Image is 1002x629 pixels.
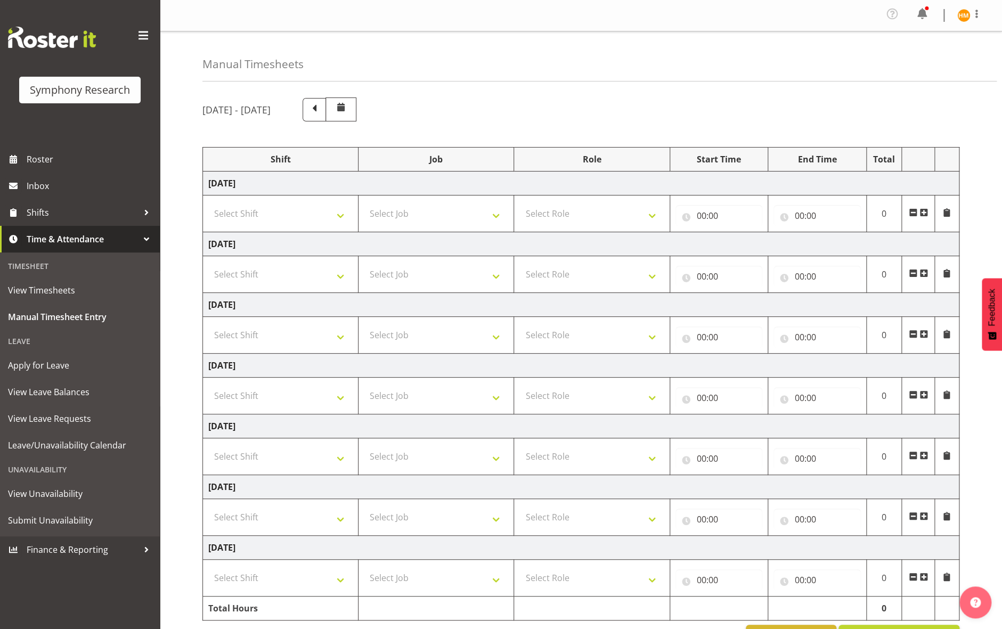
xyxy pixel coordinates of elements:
div: Unavailability [3,459,157,480]
div: End Time [773,153,861,166]
h5: [DATE] - [DATE] [202,104,271,116]
td: 0 [866,195,902,232]
td: 0 [866,438,902,475]
td: 0 [866,256,902,293]
input: Click to select... [675,569,763,591]
input: Click to select... [773,448,861,469]
td: 0 [866,317,902,354]
div: Symphony Research [30,82,130,98]
td: Total Hours [203,597,359,620]
td: [DATE] [203,475,959,499]
span: View Timesheets [8,282,152,298]
span: View Unavailability [8,486,152,502]
input: Click to select... [675,205,763,226]
a: Manual Timesheet Entry [3,304,157,330]
td: 0 [866,597,902,620]
td: 0 [866,378,902,414]
input: Click to select... [675,387,763,409]
input: Click to select... [773,266,861,287]
td: [DATE] [203,536,959,560]
div: Role [519,153,664,166]
input: Click to select... [675,448,763,469]
a: View Leave Balances [3,379,157,405]
input: Click to select... [675,509,763,530]
h4: Manual Timesheets [202,58,304,70]
img: help-xxl-2.png [970,597,981,608]
input: Click to select... [773,326,861,348]
div: Leave [3,330,157,352]
input: Click to select... [675,266,763,287]
div: Job [364,153,508,166]
a: View Timesheets [3,277,157,304]
a: View Leave Requests [3,405,157,432]
span: Inbox [27,178,154,194]
a: Leave/Unavailability Calendar [3,432,157,459]
img: henry-moors10149.jpg [957,9,970,22]
td: [DATE] [203,232,959,256]
div: Shift [208,153,353,166]
input: Click to select... [675,326,763,348]
span: Apply for Leave [8,357,152,373]
td: [DATE] [203,354,959,378]
div: Timesheet [3,255,157,277]
span: Shifts [27,205,139,220]
span: Manual Timesheet Entry [8,309,152,325]
a: View Unavailability [3,480,157,507]
span: Finance & Reporting [27,542,139,558]
td: [DATE] [203,293,959,317]
span: Leave/Unavailability Calendar [8,437,152,453]
input: Click to select... [773,569,861,591]
div: Total [872,153,897,166]
div: Start Time [675,153,763,166]
span: Time & Attendance [27,231,139,247]
a: Apply for Leave [3,352,157,379]
span: View Leave Requests [8,411,152,427]
td: 0 [866,560,902,597]
input: Click to select... [773,387,861,409]
img: Rosterit website logo [8,27,96,48]
span: View Leave Balances [8,384,152,400]
input: Click to select... [773,509,861,530]
input: Click to select... [773,205,861,226]
span: Feedback [987,289,997,326]
span: Submit Unavailability [8,512,152,528]
a: Submit Unavailability [3,507,157,534]
td: 0 [866,499,902,536]
button: Feedback - Show survey [982,278,1002,350]
td: [DATE] [203,414,959,438]
td: [DATE] [203,171,959,195]
span: Roster [27,151,154,167]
